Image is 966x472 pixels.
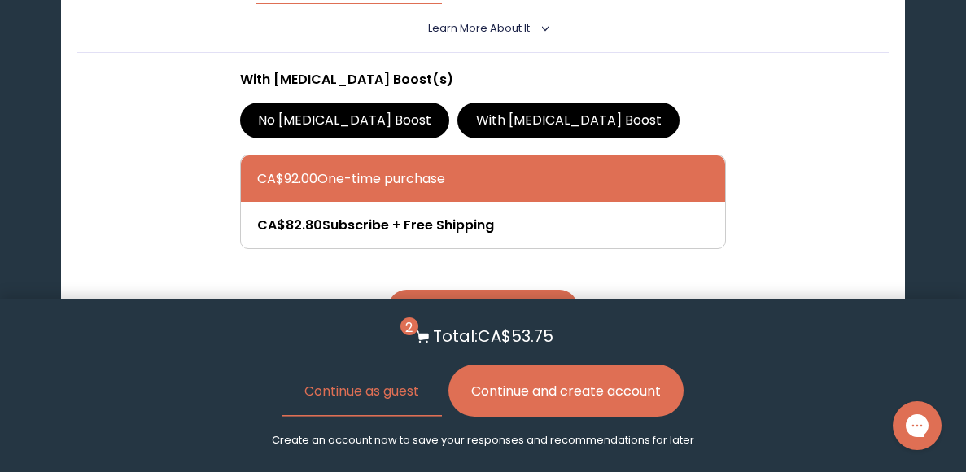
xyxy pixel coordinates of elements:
[535,24,549,33] i: <
[457,103,680,138] label: With [MEDICAL_DATA] Boost
[885,396,950,456] iframe: Gorgias live chat messenger
[448,365,684,417] button: Continue and create account
[240,103,450,138] label: No [MEDICAL_DATA] Boost
[428,21,530,35] span: Learn More About it
[282,365,442,417] button: Continue as guest
[240,69,727,90] p: With [MEDICAL_DATA] Boost(s)
[272,433,694,448] p: Create an account now to save your responses and recommendations for later
[400,317,418,335] span: 2
[388,290,578,326] button: Add to Cart - CA$92.00
[433,324,553,348] p: Total: CA$53.75
[428,21,538,36] summary: Learn More About it <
